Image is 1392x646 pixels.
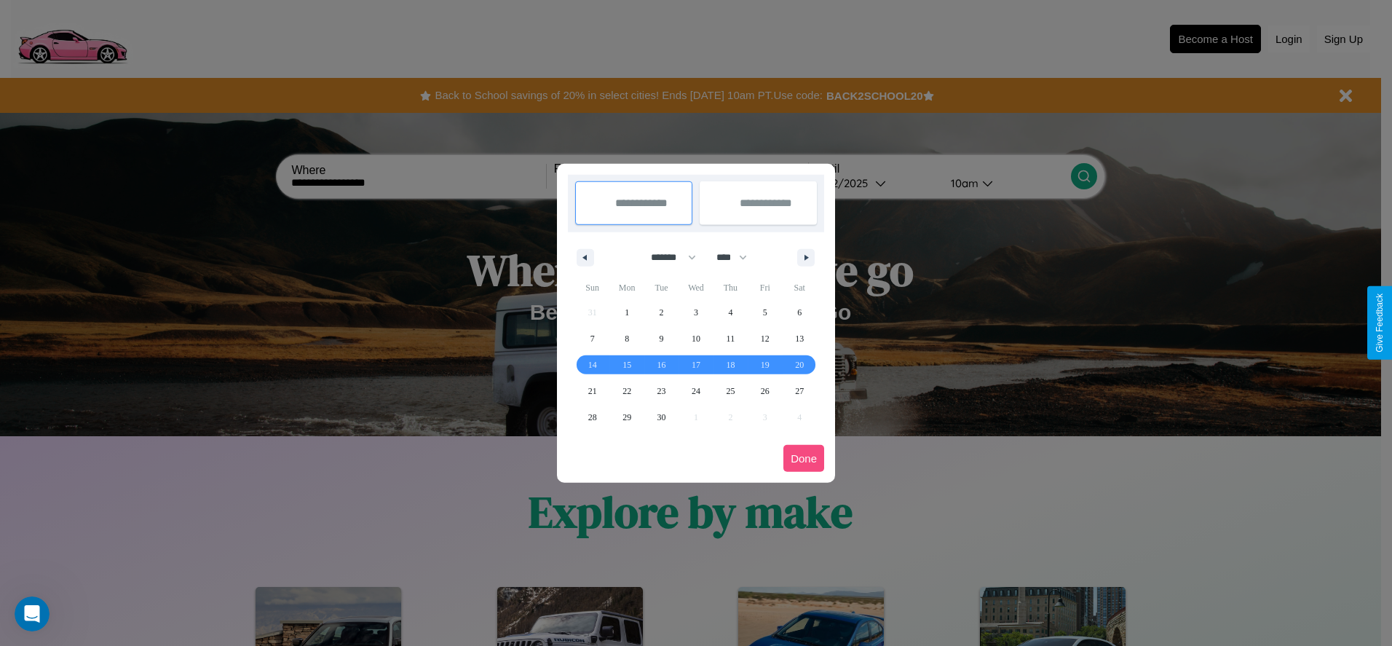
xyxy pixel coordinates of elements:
span: 30 [657,404,666,430]
button: 18 [713,352,748,378]
button: 17 [679,352,713,378]
span: 24 [692,378,700,404]
span: Sat [783,276,817,299]
span: 22 [622,378,631,404]
button: 16 [644,352,679,378]
span: 5 [763,299,767,326]
button: 9 [644,326,679,352]
span: 10 [692,326,700,352]
span: 20 [795,352,804,378]
button: 22 [609,378,644,404]
button: 28 [575,404,609,430]
span: 28 [588,404,597,430]
span: 11 [727,326,735,352]
button: Done [783,445,824,472]
span: 21 [588,378,597,404]
span: 14 [588,352,597,378]
div: Give Feedback [1375,294,1385,352]
button: 3 [679,299,713,326]
span: 29 [622,404,631,430]
span: Sun [575,276,609,299]
span: 13 [795,326,804,352]
button: 12 [748,326,782,352]
span: 7 [590,326,595,352]
button: 8 [609,326,644,352]
button: 4 [713,299,748,326]
span: Fri [748,276,782,299]
span: 25 [726,378,735,404]
span: 23 [657,378,666,404]
span: 17 [692,352,700,378]
span: 8 [625,326,629,352]
span: 16 [657,352,666,378]
span: 18 [726,352,735,378]
button: 25 [713,378,748,404]
button: 13 [783,326,817,352]
button: 26 [748,378,782,404]
button: 24 [679,378,713,404]
button: 30 [644,404,679,430]
span: Mon [609,276,644,299]
span: 6 [797,299,802,326]
span: 1 [625,299,629,326]
button: 11 [713,326,748,352]
span: Tue [644,276,679,299]
button: 20 [783,352,817,378]
span: Thu [713,276,748,299]
span: 4 [728,299,732,326]
span: 2 [660,299,664,326]
button: 27 [783,378,817,404]
button: 21 [575,378,609,404]
iframe: Intercom live chat [15,596,50,631]
button: 10 [679,326,713,352]
button: 29 [609,404,644,430]
span: 27 [795,378,804,404]
span: 9 [660,326,664,352]
span: 12 [761,326,770,352]
span: Wed [679,276,713,299]
button: 19 [748,352,782,378]
span: 19 [761,352,770,378]
button: 7 [575,326,609,352]
button: 2 [644,299,679,326]
button: 15 [609,352,644,378]
span: 3 [694,299,698,326]
button: 1 [609,299,644,326]
button: 23 [644,378,679,404]
button: 6 [783,299,817,326]
span: 15 [622,352,631,378]
button: 14 [575,352,609,378]
button: 5 [748,299,782,326]
span: 26 [761,378,770,404]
